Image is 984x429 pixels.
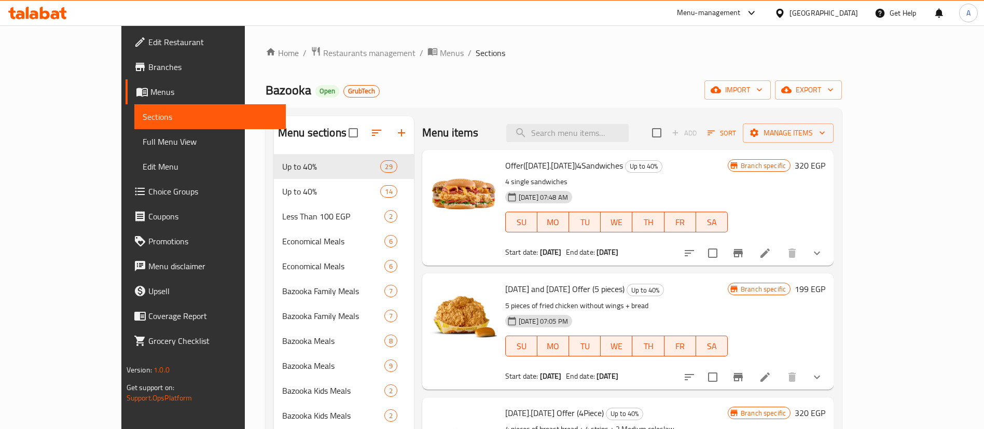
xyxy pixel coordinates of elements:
[510,215,533,230] span: SU
[282,384,384,397] span: Bazooka Kids Meals
[420,47,423,59] li: /
[597,245,618,259] b: [DATE]
[148,36,278,48] span: Edit Restaurant
[126,54,286,79] a: Branches
[148,61,278,73] span: Branches
[540,369,562,383] b: [DATE]
[431,158,497,225] img: Offer(Sunday.Tuesday)4Sandwiches
[632,336,664,356] button: TH
[282,160,381,173] span: Up to 40%
[696,336,728,356] button: SA
[126,79,286,104] a: Menus
[385,212,397,222] span: 2
[127,391,192,405] a: Support.OpsPlatform
[282,260,384,272] span: Economical Meals
[505,158,623,173] span: Offer([DATE].[DATE])4Sandwiches
[127,363,152,377] span: Version:
[150,86,278,98] span: Menus
[795,282,825,296] h6: 199 EGP
[702,366,724,388] span: Select to update
[282,210,384,223] span: Less Than 100 EGP
[384,235,397,247] div: items
[384,409,397,422] div: items
[780,241,805,266] button: delete
[606,408,643,420] span: Up to 40%
[737,408,790,418] span: Branch specific
[381,162,396,172] span: 29
[743,123,834,143] button: Manage items
[282,310,384,322] div: Bazooka Family Meals
[126,30,286,54] a: Edit Restaurant
[677,241,702,266] button: sort-choices
[282,185,381,198] span: Up to 40%
[385,411,397,421] span: 2
[342,122,364,144] span: Select all sections
[625,160,662,173] div: Up to 40%
[606,408,643,420] div: Up to 40%
[384,335,397,347] div: items
[795,406,825,420] h6: 320 EGP
[795,158,825,173] h6: 320 EGP
[542,339,565,354] span: MO
[344,87,379,95] span: GrubTech
[636,339,660,354] span: TH
[515,192,572,202] span: [DATE] 07:48 AM
[126,279,286,303] a: Upsell
[282,359,384,372] div: Bazooka Meals
[385,361,397,371] span: 9
[274,303,414,328] div: Bazooka Family Meals7
[385,386,397,396] span: 2
[134,129,286,154] a: Full Menu View
[148,335,278,347] span: Grocery Checklist
[266,78,311,102] span: Bazooka
[303,47,307,59] li: /
[126,229,286,254] a: Promotions
[805,365,829,390] button: show more
[627,284,663,296] span: Up to 40%
[505,336,537,356] button: SU
[274,403,414,428] div: Bazooka Kids Meals2
[468,47,472,59] li: /
[569,212,601,232] button: TU
[737,284,790,294] span: Branch specific
[476,47,505,59] span: Sections
[126,328,286,353] a: Grocery Checklist
[701,125,743,141] span: Sort items
[315,87,339,95] span: Open
[597,369,618,383] b: [DATE]
[274,353,414,378] div: Bazooka Meals9
[506,124,629,142] input: search
[696,212,728,232] button: SA
[126,179,286,204] a: Choice Groups
[143,135,278,148] span: Full Menu View
[311,46,415,60] a: Restaurants management
[702,242,724,264] span: Select to update
[282,409,384,422] span: Bazooka Kids Meals
[384,285,397,297] div: items
[789,7,858,19] div: [GEOGRAPHIC_DATA]
[704,80,771,100] button: import
[381,187,396,197] span: 14
[705,125,739,141] button: Sort
[427,46,464,60] a: Menus
[274,279,414,303] div: Bazooka Family Meals7
[422,125,479,141] h2: Menu items
[566,245,595,259] span: End date:
[601,212,632,232] button: WE
[385,311,397,321] span: 7
[143,110,278,123] span: Sections
[811,247,823,259] svg: Show Choices
[566,369,595,383] span: End date:
[759,371,771,383] a: Edit menu item
[148,185,278,198] span: Choice Groups
[966,7,971,19] span: A
[664,212,696,232] button: FR
[505,281,625,297] span: [DATE] and [DATE] Offer (5 pieces)
[282,235,384,247] div: Economical Meals
[636,215,660,230] span: TH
